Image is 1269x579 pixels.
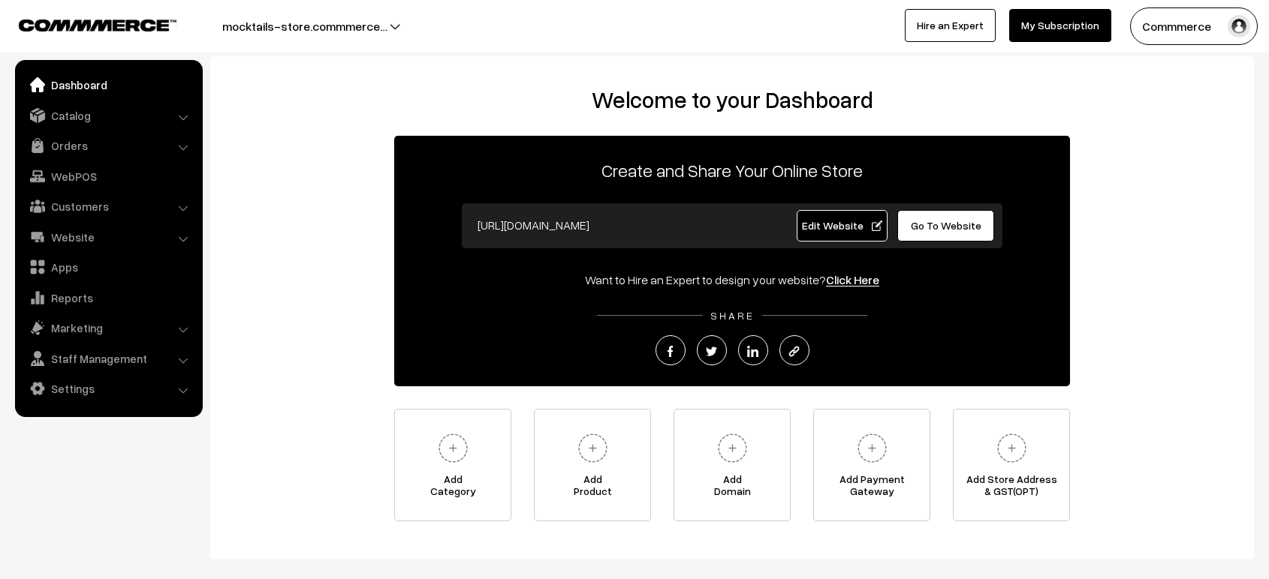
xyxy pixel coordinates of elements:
[19,71,197,98] a: Dashboard
[394,409,511,521] a: AddCategory
[826,272,879,287] a: Click Here
[813,409,930,521] a: Add PaymentGateway
[19,15,150,33] a: COMMMERCE
[674,409,791,521] a: AddDomain
[797,210,888,241] a: Edit Website
[19,253,197,280] a: Apps
[19,375,197,402] a: Settings
[19,314,197,341] a: Marketing
[535,473,650,503] span: Add Product
[394,157,1070,184] p: Create and Share Your Online Store
[572,427,613,469] img: plus.svg
[19,102,197,129] a: Catalog
[1228,15,1250,37] img: user
[674,473,790,503] span: Add Domain
[395,473,511,503] span: Add Category
[433,427,474,469] img: plus.svg
[852,427,893,469] img: plus.svg
[911,219,981,232] span: Go To Website
[1130,7,1258,45] button: Commmerce
[534,409,651,521] a: AddProduct
[19,19,176,31] img: COMMMERCE
[802,219,882,232] span: Edit Website
[712,427,753,469] img: plus.svg
[953,409,1070,521] a: Add Store Address& GST(OPT)
[19,163,197,190] a: WebPOS
[897,210,994,241] a: Go To Website
[170,7,440,45] button: mocktails-store.commmerce…
[991,427,1032,469] img: plus.svg
[905,9,996,42] a: Hire an Expert
[19,132,197,159] a: Orders
[19,223,197,250] a: Website
[225,86,1239,113] h2: Welcome to your Dashboard
[1009,9,1111,42] a: My Subscription
[19,345,197,372] a: Staff Management
[954,473,1069,503] span: Add Store Address & GST(OPT)
[19,193,197,220] a: Customers
[394,271,1070,289] div: Want to Hire an Expert to design your website?
[703,309,762,322] span: SHARE
[19,284,197,311] a: Reports
[814,473,930,503] span: Add Payment Gateway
